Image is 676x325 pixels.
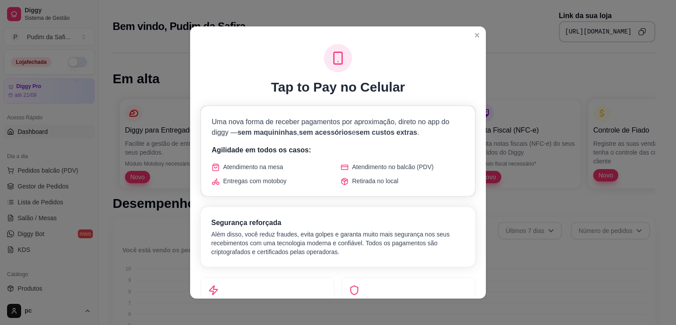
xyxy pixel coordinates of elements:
[271,79,405,95] h1: Tap to Pay no Celular
[212,117,464,138] p: Uma nova forma de receber pagamentos por aproximação, direto no app do diggy — , e .
[211,218,465,228] h3: Segurança reforçada
[238,129,297,136] span: sem maquininhas
[223,177,287,185] span: Entregas com motoboy
[212,145,464,155] p: Agilidade em todos os casos:
[356,129,417,136] span: sem custos extras
[223,162,283,171] span: Atendimento na mesa
[352,177,398,185] span: Retirada no local
[352,162,434,171] span: Atendimento no balcão (PDV)
[211,230,465,256] p: Além disso, você reduz fraudes, evita golpes e garanta muito mais segurança nos seus recebimentos...
[470,28,484,42] button: Close
[299,129,352,136] span: sem acessórios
